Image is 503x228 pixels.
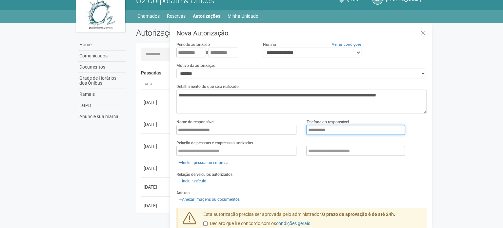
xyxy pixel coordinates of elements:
label: Período autorizado [176,42,210,48]
a: Chamados [137,11,160,21]
a: Documentos [78,62,126,73]
div: [DATE] [144,121,168,128]
label: Telefone do responsável [306,119,349,125]
strong: O prazo de aprovação é de até 24h. [322,212,395,217]
label: Relação de pessoas e empresas autorizadas [176,140,253,146]
a: Anexar imagens ou documentos [176,196,242,203]
div: [DATE] [144,165,168,172]
div: a [176,48,253,57]
label: Detalhamento do que será realizado [176,84,239,90]
a: LGPD [78,100,126,111]
a: Minha Unidade [228,11,258,21]
a: Reservas [167,11,186,21]
a: condições gerais [276,221,310,226]
a: Incluir veículo [176,177,208,185]
a: Anuncie sua marca [78,111,126,122]
th: Data [141,79,171,90]
label: Horário [263,42,276,48]
div: [DATE] [144,99,168,106]
a: Incluir pessoa ou empresa [176,159,231,166]
a: Comunicados [78,51,126,62]
label: Anexos [176,190,190,196]
label: Declaro que li e concordo com os [203,220,310,227]
a: Home [78,39,126,51]
div: [DATE] [144,202,168,209]
div: [DATE] [144,184,168,190]
input: Declaro que li e concordo com oscondições gerais [203,221,208,226]
label: Motivo da autorização [176,63,215,69]
label: Relação de veículos autorizados [176,172,232,177]
a: Ver as condições [332,42,362,47]
div: [DATE] [144,143,168,150]
h3: Nova Autorização [176,30,427,36]
label: Nome do responsável [176,119,214,125]
h4: Passadas [141,71,422,75]
a: Ramais [78,89,126,100]
a: Autorizações [193,11,220,21]
h2: Autorizações [136,28,276,38]
a: Grade de Horários dos Ônibus [78,73,126,89]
